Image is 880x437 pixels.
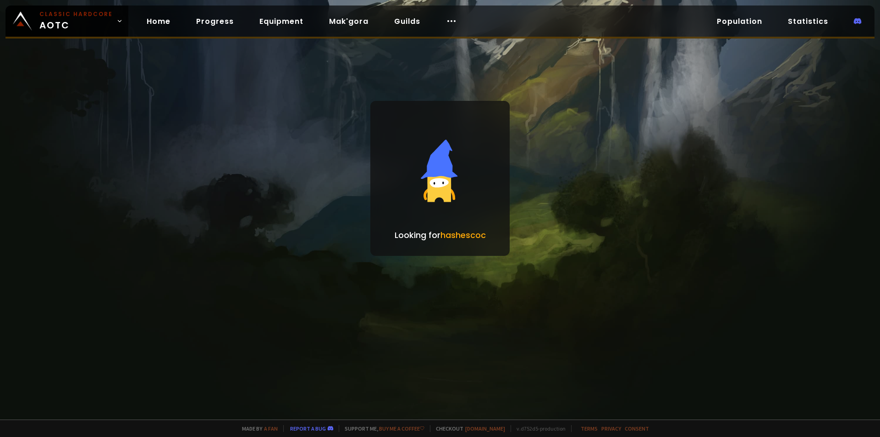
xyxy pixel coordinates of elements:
a: Equipment [252,12,311,31]
p: Looking for [395,229,486,241]
a: Population [709,12,770,31]
a: Classic HardcoreAOTC [5,6,128,37]
a: Statistics [781,12,836,31]
a: Mak'gora [322,12,376,31]
a: Terms [581,425,598,432]
a: Privacy [601,425,621,432]
a: [DOMAIN_NAME] [465,425,505,432]
a: Report a bug [290,425,326,432]
span: Made by [236,425,278,432]
small: Classic Hardcore [39,10,113,18]
a: Progress [189,12,241,31]
span: Support me, [339,425,424,432]
span: AOTC [39,10,113,32]
a: Buy me a coffee [379,425,424,432]
a: Home [139,12,178,31]
span: hashescoc [440,229,486,241]
a: a fan [264,425,278,432]
span: v. d752d5 - production [511,425,566,432]
a: Guilds [387,12,428,31]
a: Consent [625,425,649,432]
span: Checkout [430,425,505,432]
